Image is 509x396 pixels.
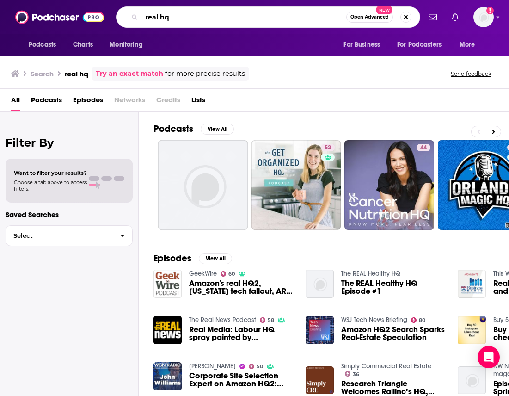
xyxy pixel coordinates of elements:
img: User Profile [473,7,494,27]
a: 36 [345,371,360,377]
a: All [11,93,20,111]
a: Lists [191,93,205,111]
span: Podcasts [29,38,56,51]
img: Podchaser - Follow, Share and Rate Podcasts [15,8,104,26]
span: More [460,38,475,51]
a: Podcasts [31,93,62,111]
a: John Williams [189,362,236,370]
a: 44 [417,144,430,151]
button: View All [199,253,232,264]
div: Search podcasts, credits, & more... [116,6,420,28]
img: Amazon HQ2 Search Sparks Real-Estate Speculation [306,316,334,344]
a: WSJ Tech News Briefing [341,316,407,324]
a: 44 [344,140,434,230]
span: for more precise results [165,68,245,79]
a: Charts [67,36,98,54]
button: Select [6,225,133,246]
a: Amazon HQ2 Search Sparks Real-Estate Speculation [341,326,447,341]
button: Send feedback [448,70,494,78]
a: The REAL Healthy HQ Episode #1 [341,279,447,295]
img: Corporate Site Selection Expert on Amazon HQ2: “The backlash is real” [153,362,182,390]
a: Simply Commercial Real Estate [341,362,431,370]
img: Amazon's real HQ2, Iowa tech fallout, AR at the ballpark [153,270,182,298]
span: 52 [325,143,331,153]
h3: Search [31,69,54,78]
a: Show notifications dropdown [448,9,462,25]
button: Open AdvancedNew [346,12,393,23]
h2: Episodes [153,253,191,264]
a: 52 [321,144,335,151]
span: Want to filter your results? [14,170,87,176]
p: Saved Searches [6,210,133,219]
span: Open Advanced [350,15,389,19]
a: Research Triangle Welcomes Railinc’s HQ, Commercial Real Estate Faces Foreclosure Crisis [341,380,447,396]
a: 50 [249,364,264,369]
span: 36 [353,372,359,377]
a: Real Media: Labour HQ spray painted by Heathrow activists [189,326,294,341]
a: GeekWire [189,270,217,278]
span: For Business [343,38,380,51]
span: Monitoring [110,38,142,51]
img: Episode 23: The Real Springfield, Amazon HQ2, Toxic Twitter [458,366,486,395]
span: 44 [420,143,427,153]
svg: Add a profile image [486,7,494,14]
span: 80 [419,318,425,322]
span: Choose a tab above to access filters. [14,179,87,192]
h2: Filter By [6,136,133,149]
h3: real hq [65,69,88,78]
a: Amazon's real HQ2, Iowa tech fallout, AR at the ballpark [189,279,294,295]
span: For Podcasters [397,38,442,51]
img: Real Media: Labour HQ spray painted by Heathrow activists [153,316,182,344]
a: PodcastsView All [153,123,234,135]
button: open menu [337,36,392,54]
span: 50 [257,365,263,369]
a: Show notifications dropdown [425,9,441,25]
button: open menu [453,36,487,54]
a: Corporate Site Selection Expert on Amazon HQ2: “The backlash is real” [189,372,294,388]
button: View All [201,124,234,135]
a: The REAL Healthy HQ [341,270,400,278]
button: open menu [391,36,455,54]
button: open menu [103,36,154,54]
a: The Real News Podcast [189,316,256,324]
a: 60 [221,271,235,277]
img: Real Estate Outlook 2018 and Amazon HQ2 with Zillow's Aaron Terrazas [458,270,486,298]
a: 80 [411,317,426,323]
span: Networks [114,93,145,111]
div: Open Intercom Messenger [478,346,500,368]
span: Credits [156,93,180,111]
span: Logged in as AirwaveMedia [473,7,494,27]
span: Real Media: Labour HQ spray painted by [DEMOGRAPHIC_DATA] activists [189,326,294,341]
h2: Podcasts [153,123,193,135]
input: Search podcasts, credits, & more... [141,10,346,25]
a: Try an exact match [96,68,163,79]
span: New [376,6,392,14]
img: Buy 50 Instagram Likes, cheap, Real & HQ with Instant delivery [458,316,486,344]
span: Charts [73,38,93,51]
span: 58 [268,318,274,322]
img: The REAL Healthy HQ Episode #1 [306,270,334,298]
img: Research Triangle Welcomes Railinc’s HQ, Commercial Real Estate Faces Foreclosure Crisis [306,366,334,395]
a: Episodes [73,93,103,111]
a: 58 [260,317,275,323]
span: Select [6,233,113,239]
a: EpisodesView All [153,253,232,264]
